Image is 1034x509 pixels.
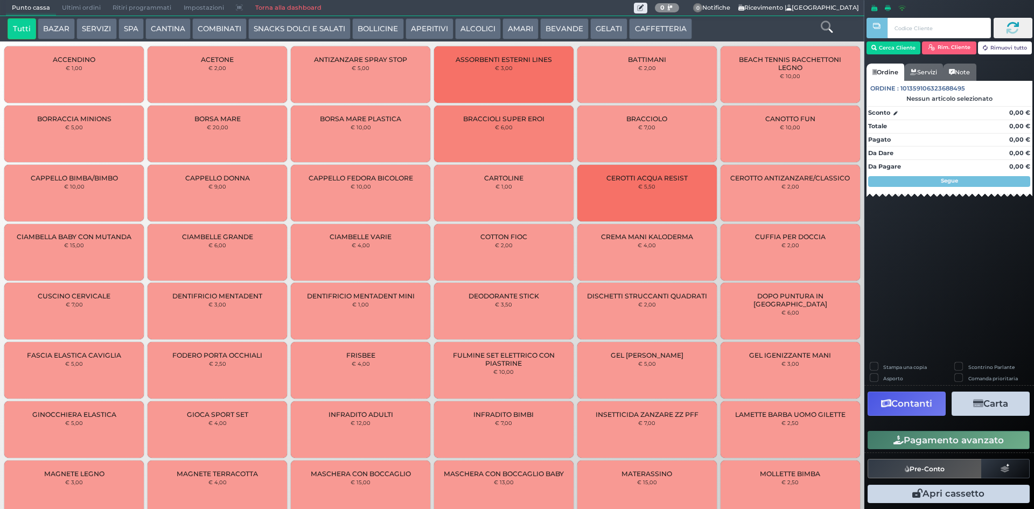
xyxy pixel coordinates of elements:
span: DOPO PUNTURA IN [GEOGRAPHIC_DATA] [729,292,850,308]
span: CREMA MANI KALODERMA [601,233,693,241]
small: € 3,00 [781,360,799,367]
strong: 0,00 € [1009,122,1030,130]
button: SNACKS DOLCI E SALATI [248,18,351,40]
button: BEVANDE [540,18,589,40]
span: FRISBEE [346,351,375,359]
span: MASCHERA CON BOCCAGLIO [311,470,411,478]
small: € 5,00 [65,420,83,426]
span: DISCHETTI STRUCCANTI QUADRATI [587,292,707,300]
small: € 2,00 [638,65,656,71]
small: € 7,00 [638,124,655,130]
span: Punto cassa [6,1,56,16]
small: € 6,00 [781,309,799,316]
span: 101359106323688495 [900,84,965,93]
label: Asporto [883,375,903,382]
span: MOLLETTE BIMBA [760,470,820,478]
span: DEODORANTE STICK [469,292,539,300]
small: € 7,00 [495,420,512,426]
span: CAPPELLO FEDORA BICOLORE [309,174,413,182]
small: € 10,00 [493,368,514,375]
small: € 1,00 [352,301,369,308]
span: CUFFIA PER DOCCIA [755,233,826,241]
span: CAPPELLO BIMBA/BIMBO [31,174,118,182]
span: BRACCIOLO [626,115,667,123]
button: ALCOLICI [455,18,501,40]
small: € 2,50 [781,479,799,485]
button: GELATI [590,18,627,40]
button: Rimuovi tutto [978,41,1032,54]
strong: Pagato [868,136,891,143]
strong: 0,00 € [1009,163,1030,170]
button: COMBINATI [192,18,247,40]
button: SERVIZI [76,18,116,40]
strong: Segue [941,177,958,184]
small: € 7,00 [66,301,83,308]
small: € 1,00 [66,65,82,71]
button: CANTINA [145,18,191,40]
small: € 10,00 [64,183,85,190]
button: APERITIVI [406,18,453,40]
span: FODERO PORTA OCCHIALI [172,351,262,359]
button: BOLLICINE [352,18,403,40]
button: Pagamento avanzato [868,431,1030,449]
span: MAGNETE TERRACOTTA [177,470,258,478]
button: Carta [952,392,1030,416]
small: € 15,00 [64,242,84,248]
span: BORRACCIA MINIONS [37,115,111,123]
small: € 4,00 [208,420,227,426]
a: Ordine [867,64,904,81]
span: ACCENDINO [53,55,95,64]
small: € 5,50 [638,183,655,190]
span: CAPPELLO DONNA [185,174,250,182]
a: Torna alla dashboard [249,1,327,16]
button: AMARI [502,18,539,40]
small: € 2,00 [781,183,799,190]
small: € 10,00 [351,183,371,190]
small: € 4,00 [208,479,227,485]
small: € 15,00 [351,479,371,485]
small: € 4,00 [352,360,370,367]
small: € 3,00 [208,301,226,308]
strong: Da Dare [868,149,893,157]
span: DENTIFRICIO MENTADENT [172,292,262,300]
label: Stampa una copia [883,364,927,371]
span: BORSA MARE PLASTICA [320,115,401,123]
span: INFRADITO ADULTI [329,410,393,419]
small: € 9,00 [208,183,226,190]
small: € 10,00 [780,124,800,130]
span: ACETONE [201,55,234,64]
strong: 0,00 € [1009,136,1030,143]
span: Ritiri programmati [107,1,177,16]
span: 0 [693,3,703,13]
small: € 4,00 [352,242,370,248]
small: € 5,00 [65,360,83,367]
button: Tutti [8,18,36,40]
b: 0 [660,4,665,11]
a: Servizi [904,64,943,81]
span: GEL IGENIZZANTE MANI [749,351,831,359]
small: € 2,00 [208,65,226,71]
span: BRACCIOLI SUPER EROI [463,115,544,123]
small: € 3,00 [65,479,83,485]
small: € 13,00 [494,479,514,485]
small: € 6,00 [495,124,513,130]
span: LAMETTE BARBA UOMO GILETTE [735,410,846,419]
small: € 5,00 [65,124,83,130]
button: Apri cassetto [868,485,1030,503]
strong: Totale [868,122,887,130]
span: BATTIMANI [628,55,666,64]
small: € 5,00 [352,65,369,71]
span: MATERASSINO [621,470,672,478]
span: FULMINE SET ELETTRICO CON PIASTRINE [443,351,564,367]
small: € 6,00 [208,242,226,248]
button: CAFFETTERIA [629,18,691,40]
button: Pre-Conto [868,459,982,478]
span: INSETTICIDA ZANZARE ZZ PFF [596,410,698,419]
span: Ordine : [870,84,899,93]
span: CIAMBELLE VARIE [330,233,392,241]
span: CEROTTI ACQUA RESIST [606,174,688,182]
span: GEL [PERSON_NAME] [611,351,683,359]
span: BEACH TENNIS RACCHETTONI LEGNO [729,55,850,72]
button: Cerca Cliente [867,41,921,54]
strong: Sconto [868,108,890,117]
